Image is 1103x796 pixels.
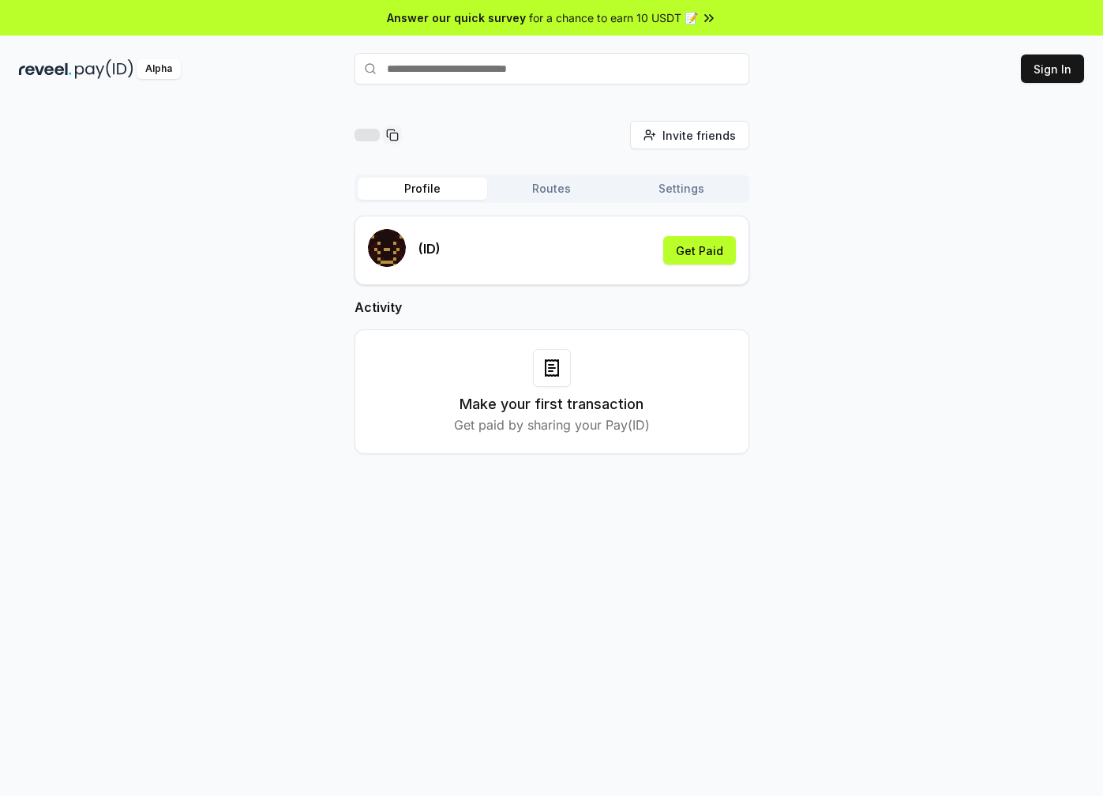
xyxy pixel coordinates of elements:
[454,415,650,434] p: Get paid by sharing your Pay(ID)
[617,178,746,200] button: Settings
[630,121,749,149] button: Invite friends
[355,298,749,317] h2: Activity
[663,236,736,265] button: Get Paid
[418,239,441,258] p: (ID)
[137,59,181,79] div: Alpha
[75,59,133,79] img: pay_id
[460,393,643,415] h3: Make your first transaction
[19,59,72,79] img: reveel_dark
[529,9,698,26] span: for a chance to earn 10 USDT 📝
[662,127,736,144] span: Invite friends
[387,9,526,26] span: Answer our quick survey
[1021,54,1084,83] button: Sign In
[358,178,487,200] button: Profile
[487,178,617,200] button: Routes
